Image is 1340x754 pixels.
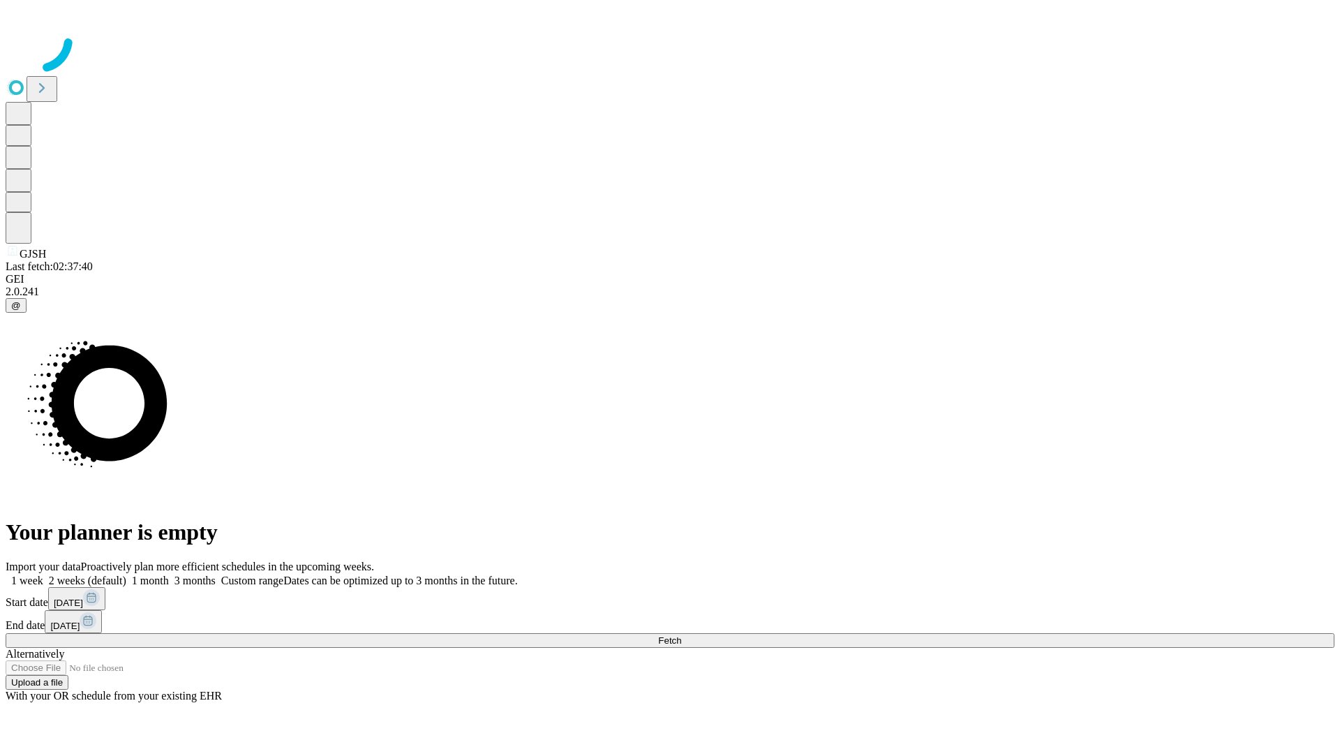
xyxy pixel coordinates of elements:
[6,298,27,313] button: @
[174,575,216,586] span: 3 months
[6,273,1334,286] div: GEI
[6,675,68,690] button: Upload a file
[6,648,64,660] span: Alternatively
[6,633,1334,648] button: Fetch
[658,635,681,646] span: Fetch
[6,260,93,272] span: Last fetch: 02:37:40
[20,248,46,260] span: GJSH
[6,610,1334,633] div: End date
[6,587,1334,610] div: Start date
[6,690,222,702] span: With your OR schedule from your existing EHR
[48,587,105,610] button: [DATE]
[54,598,83,608] span: [DATE]
[50,621,80,631] span: [DATE]
[45,610,102,633] button: [DATE]
[6,561,81,572] span: Import your data
[11,300,21,311] span: @
[11,575,43,586] span: 1 week
[283,575,517,586] span: Dates can be optimized up to 3 months in the future.
[81,561,374,572] span: Proactively plan more efficient schedules in the upcoming weeks.
[221,575,283,586] span: Custom range
[6,286,1334,298] div: 2.0.241
[6,519,1334,545] h1: Your planner is empty
[49,575,126,586] span: 2 weeks (default)
[132,575,169,586] span: 1 month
